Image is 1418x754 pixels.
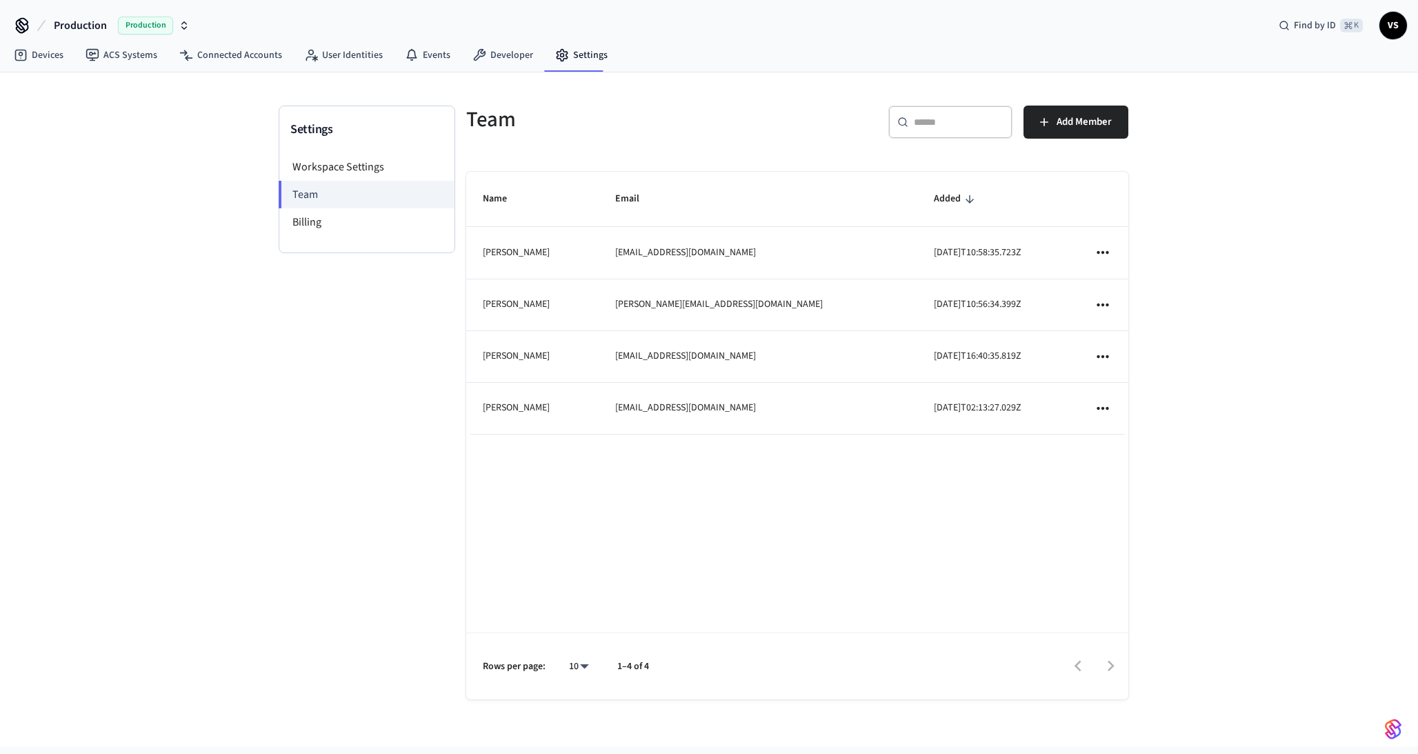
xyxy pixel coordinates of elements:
[599,279,917,331] td: [PERSON_NAME][EMAIL_ADDRESS][DOMAIN_NAME]
[3,43,74,68] a: Devices
[917,227,1077,279] td: [DATE]T10:58:35.723Z
[917,331,1077,383] td: [DATE]T16:40:35.819Z
[279,153,455,181] li: Workspace Settings
[466,172,1128,435] table: sticky table
[1294,19,1336,32] span: Find by ID
[599,331,917,383] td: [EMAIL_ADDRESS][DOMAIN_NAME]
[917,383,1077,435] td: [DATE]T02:13:27.029Z
[1268,13,1374,38] div: Find by ID⌘ K
[1381,13,1406,38] span: VS
[615,188,657,210] span: Email
[917,279,1077,331] td: [DATE]T10:56:34.399Z
[168,43,293,68] a: Connected Accounts
[279,208,455,236] li: Billing
[394,43,461,68] a: Events
[1023,106,1128,139] button: Add Member
[466,331,599,383] td: [PERSON_NAME]
[74,43,168,68] a: ACS Systems
[279,181,455,208] li: Team
[466,383,599,435] td: [PERSON_NAME]
[54,17,107,34] span: Production
[544,43,619,68] a: Settings
[483,188,525,210] span: Name
[466,279,599,331] td: [PERSON_NAME]
[290,120,443,139] h3: Settings
[599,227,917,279] td: [EMAIL_ADDRESS][DOMAIN_NAME]
[466,227,599,279] td: [PERSON_NAME]
[562,657,595,677] div: 10
[599,383,917,435] td: [EMAIL_ADDRESS][DOMAIN_NAME]
[118,17,173,34] span: Production
[1385,718,1401,740] img: SeamLogoGradient.69752ec5.svg
[461,43,544,68] a: Developer
[1057,113,1112,131] span: Add Member
[293,43,394,68] a: User Identities
[1379,12,1407,39] button: VS
[466,106,789,134] h5: Team
[934,188,979,210] span: Added
[1340,19,1363,32] span: ⌘ K
[617,659,649,674] p: 1–4 of 4
[483,659,546,674] p: Rows per page:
